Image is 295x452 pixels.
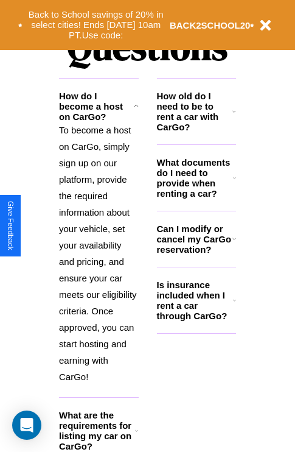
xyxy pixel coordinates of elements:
h3: What documents do I need to provide when renting a car? [157,157,234,199]
h3: How do I become a host on CarGo? [59,91,134,122]
h3: Can I modify or cancel my CarGo reservation? [157,224,232,255]
div: Open Intercom Messenger [12,411,41,440]
div: Give Feedback [6,201,15,250]
h3: Is insurance included when I rent a car through CarGo? [157,280,233,321]
button: Back to School savings of 20% in select cities! Ends [DATE] 10am PT.Use code: [23,6,170,44]
h3: How old do I need to be to rent a car with CarGo? [157,91,233,132]
b: BACK2SCHOOL20 [170,20,251,30]
p: To become a host on CarGo, simply sign up on our platform, provide the required information about... [59,122,139,385]
h3: What are the requirements for listing my car on CarGo? [59,410,135,451]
